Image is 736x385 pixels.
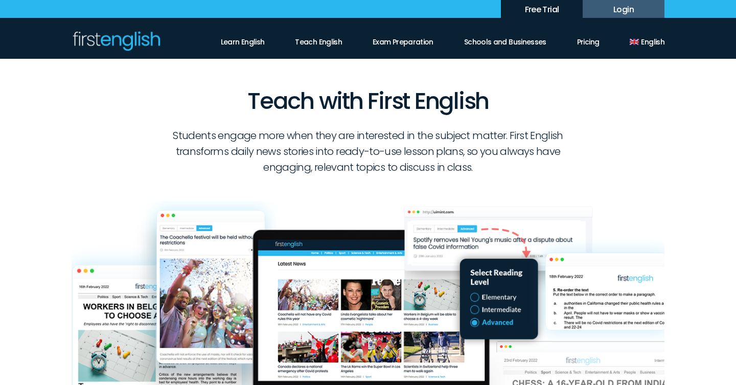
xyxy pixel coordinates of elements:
[630,31,664,48] a: English
[373,31,433,48] a: Exam Preparation
[165,128,571,175] p: Students engage more when they are interested in the subject matter. First English transforms dai...
[464,31,546,48] a: Schools and Businesses
[641,37,664,47] span: English
[295,31,342,48] a: Teach English
[72,59,664,118] h1: Teach with First English
[221,31,265,48] a: Learn English
[577,31,600,48] a: Pricing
